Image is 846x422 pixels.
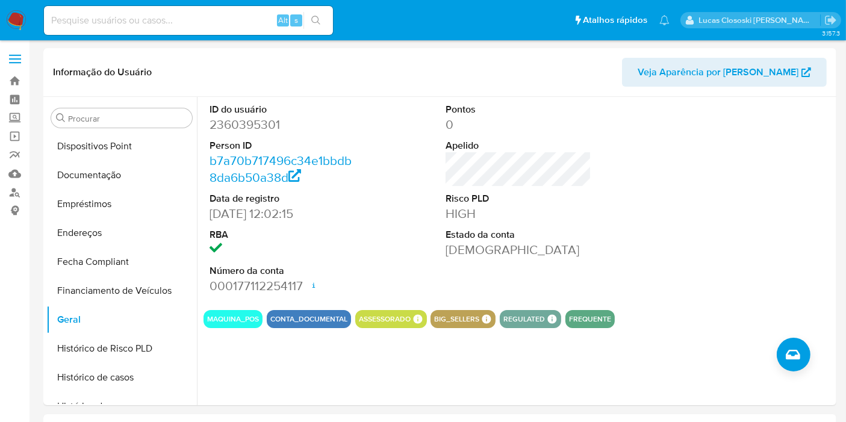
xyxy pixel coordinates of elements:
button: Procurar [56,113,66,123]
dt: RBA [210,228,355,241]
button: Geral [46,305,197,334]
button: Endereços [46,219,197,247]
dt: Pontos [446,103,591,116]
span: s [294,14,298,26]
h1: Informação do Usuário [53,66,152,78]
button: Fecha Compliant [46,247,197,276]
a: Sair [824,14,837,26]
a: b7a70b717496c34e1bbdb8da6b50a38d [210,152,352,186]
dt: Risco PLD [446,192,591,205]
button: Empréstimos [46,190,197,219]
dt: ID do usuário [210,103,355,116]
dd: 000177112254117 [210,278,355,294]
dt: Apelido [446,139,591,152]
button: Histórico de Risco PLD [46,334,197,363]
dd: [DATE] 12:02:15 [210,205,355,222]
button: Histórico de conversas [46,392,197,421]
input: Pesquise usuários ou casos... [44,13,333,28]
dd: [DEMOGRAPHIC_DATA] [446,241,591,258]
span: Alt [278,14,288,26]
dd: 2360395301 [210,116,355,133]
span: Veja Aparência por [PERSON_NAME] [638,58,798,87]
button: Financiamento de Veículos [46,276,197,305]
dt: Número da conta [210,264,355,278]
button: Dispositivos Point [46,132,197,161]
dd: HIGH [446,205,591,222]
button: search-icon [303,12,328,29]
p: lucas.clososki@mercadolivre.com [699,14,821,26]
dt: Data de registro [210,192,355,205]
span: Atalhos rápidos [583,14,647,26]
button: Histórico de casos [46,363,197,392]
button: Documentação [46,161,197,190]
button: Veja Aparência por [PERSON_NAME] [622,58,827,87]
dd: 0 [446,116,591,133]
dt: Estado da conta [446,228,591,241]
a: Notificações [659,15,670,25]
input: Procurar [68,113,187,124]
dt: Person ID [210,139,355,152]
